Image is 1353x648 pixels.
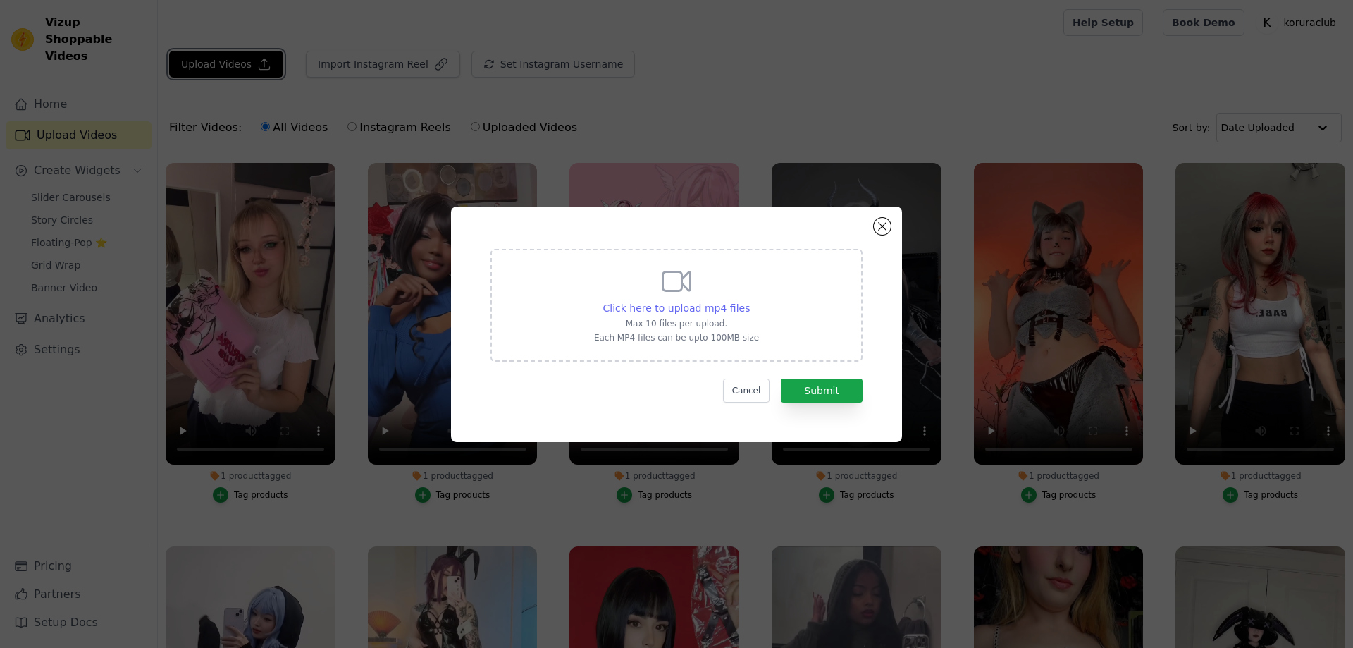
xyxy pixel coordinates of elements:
p: Max 10 files per upload. [594,318,759,329]
span: Click here to upload mp4 files [603,302,750,314]
button: Submit [781,379,863,403]
p: Each MP4 files can be upto 100MB size [594,332,759,343]
button: Close modal [874,218,891,235]
button: Cancel [723,379,770,403]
